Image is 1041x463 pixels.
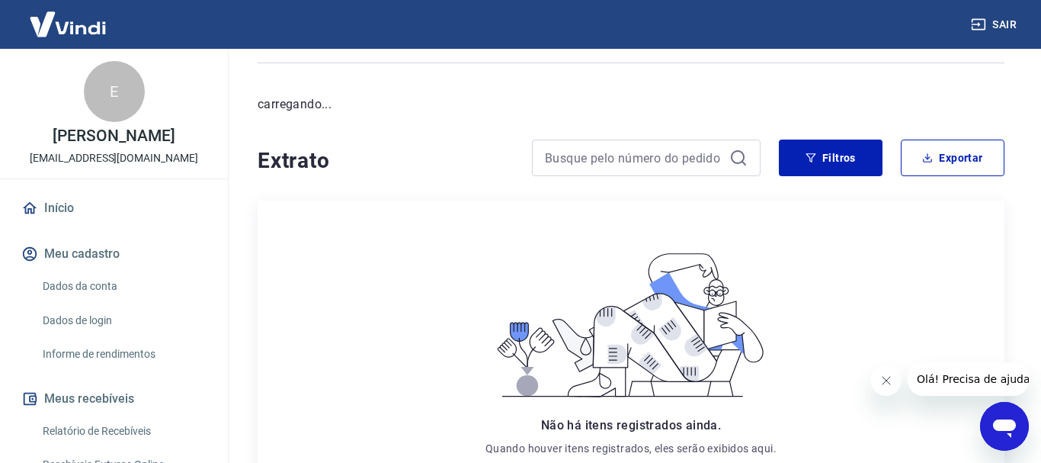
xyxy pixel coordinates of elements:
a: Relatório de Recebíveis [37,416,210,447]
button: Sair [968,11,1023,39]
span: Não há itens registrados ainda. [541,418,721,432]
a: Dados da conta [37,271,210,302]
p: [PERSON_NAME] [53,128,175,144]
span: Olá! Precisa de ajuda? [9,11,128,23]
iframe: Mensagem da empresa [908,362,1029,396]
a: Início [18,191,210,225]
p: [EMAIL_ADDRESS][DOMAIN_NAME] [30,150,198,166]
p: Quando houver itens registrados, eles serão exibidos aqui. [485,441,777,456]
iframe: Botão para abrir a janela de mensagens [980,402,1029,451]
button: Exportar [901,140,1004,176]
p: carregando... [258,95,1004,114]
button: Meus recebíveis [18,382,210,416]
input: Busque pelo número do pedido [545,146,723,169]
iframe: Fechar mensagem [871,365,902,396]
a: Dados de login [37,305,210,336]
a: Informe de rendimentos [37,339,210,370]
button: Meu cadastro [18,237,210,271]
img: Vindi [18,1,117,47]
div: E [84,61,145,122]
h4: Extrato [258,146,514,176]
button: Filtros [779,140,882,176]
